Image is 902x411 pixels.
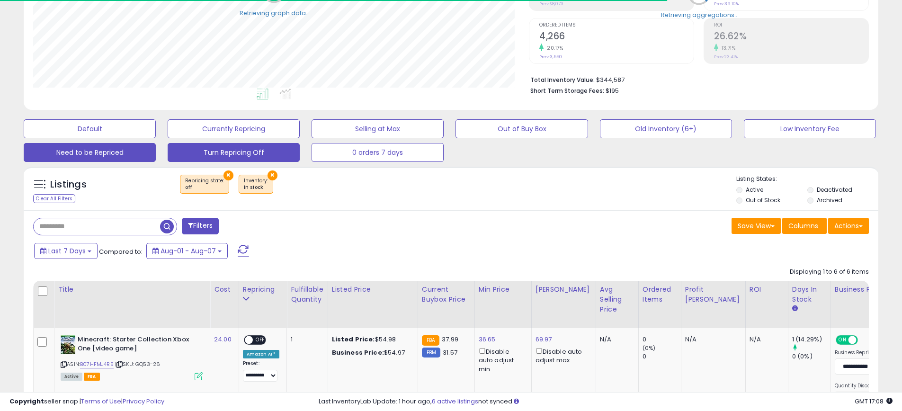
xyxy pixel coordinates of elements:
[9,397,164,406] div: seller snap | |
[479,285,527,295] div: Min Price
[168,143,300,162] button: Turn Repricing Off
[479,346,524,374] div: Disable auto adjust min
[58,285,206,295] div: Title
[422,335,439,346] small: FBA
[268,170,277,180] button: ×
[479,335,496,344] a: 36.65
[214,285,235,295] div: Cost
[443,348,457,357] span: 31.57
[61,373,82,381] span: All listings currently available for purchase on Amazon
[828,218,869,234] button: Actions
[600,335,631,344] div: N/A
[146,243,228,259] button: Aug-01 - Aug-07
[84,373,100,381] span: FBA
[185,184,224,191] div: off
[536,346,589,365] div: Disable auto adjust max
[837,336,848,344] span: ON
[332,285,414,295] div: Listed Price
[312,143,444,162] button: 0 orders 7 days
[455,119,588,138] button: Out of Buy Box
[792,304,798,313] small: Days In Stock.
[685,335,738,344] div: N/A
[855,397,893,406] span: 2025-08-15 17:08 GMT
[817,186,852,194] label: Deactivated
[33,194,75,203] div: Clear All Filters
[750,285,784,295] div: ROI
[643,285,677,304] div: Ordered Items
[536,285,592,295] div: [PERSON_NAME]
[24,143,156,162] button: Need to be Repriced
[432,397,478,406] a: 6 active listings
[81,397,121,406] a: Terms of Use
[9,397,44,406] strong: Copyright
[643,344,656,352] small: (0%)
[600,285,634,314] div: Avg Selling Price
[50,178,87,191] h5: Listings
[788,221,818,231] span: Columns
[746,196,780,204] label: Out of Stock
[80,360,114,368] a: B07HFMJ4R5
[332,335,375,344] b: Listed Price:
[24,119,156,138] button: Default
[792,335,831,344] div: 1 (14.29%)
[240,9,309,17] div: Retrieving graph data..
[253,336,268,344] span: OFF
[643,352,681,361] div: 0
[661,10,737,19] div: Retrieving aggregations..
[857,336,872,344] span: OFF
[600,119,732,138] button: Old Inventory (6+)
[99,247,143,256] span: Compared to:
[243,350,280,358] div: Amazon AI *
[422,285,471,304] div: Current Buybox Price
[332,348,384,357] b: Business Price:
[61,335,75,354] img: 51ZYlc9SEkL._SL40_.jpg
[214,335,232,344] a: 24.00
[243,285,283,295] div: Repricing
[61,335,203,379] div: ASIN:
[182,218,219,234] button: Filters
[817,196,842,204] label: Archived
[790,268,869,277] div: Displaying 1 to 6 of 6 items
[244,177,268,191] span: Inventory :
[123,397,164,406] a: Privacy Policy
[291,335,320,344] div: 1
[291,285,323,304] div: Fulfillable Quantity
[185,177,224,191] span: Repricing state :
[332,335,411,344] div: $54.98
[643,335,681,344] div: 0
[223,170,233,180] button: ×
[115,360,160,368] span: | SKU: GQ53-26
[312,119,444,138] button: Selling at Max
[48,246,86,256] span: Last 7 Days
[332,348,411,357] div: $54.97
[782,218,827,234] button: Columns
[685,285,741,304] div: Profit [PERSON_NAME]
[746,186,763,194] label: Active
[319,397,893,406] div: Last InventoryLab Update: 1 hour ago, not synced.
[34,243,98,259] button: Last 7 Days
[744,119,876,138] button: Low Inventory Fee
[732,218,781,234] button: Save View
[161,246,216,256] span: Aug-01 - Aug-07
[442,335,458,344] span: 37.99
[244,184,268,191] div: in stock
[736,175,878,184] p: Listing States:
[536,335,552,344] a: 69.97
[750,335,781,344] div: N/A
[168,119,300,138] button: Currently Repricing
[78,335,193,355] b: Minecraft: Starter Collection Xbox One [video game]
[792,352,831,361] div: 0 (0%)
[243,360,280,382] div: Preset:
[792,285,827,304] div: Days In Stock
[422,348,440,357] small: FBM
